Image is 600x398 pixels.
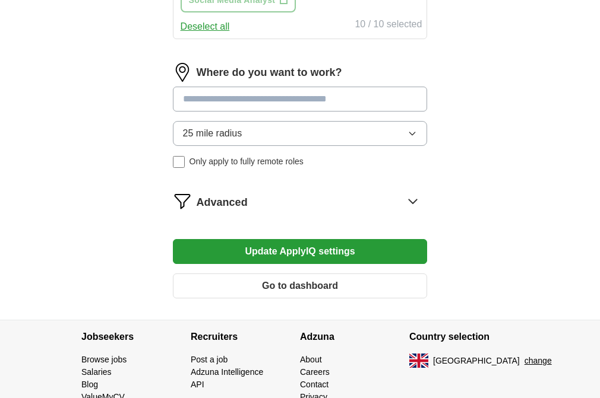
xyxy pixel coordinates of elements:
[409,354,428,368] img: UK flag
[433,355,520,367] span: [GEOGRAPHIC_DATA]
[81,380,98,389] a: Blog
[173,192,192,211] img: filter
[173,239,428,264] button: Update ApplyIQ settings
[191,380,204,389] a: API
[300,367,330,377] a: Careers
[191,367,263,377] a: Adzuna Intelligence
[191,355,228,364] a: Post a job
[173,121,428,146] button: 25 mile radius
[197,195,248,211] span: Advanced
[300,355,322,364] a: About
[173,273,428,298] button: Go to dashboard
[355,17,422,34] div: 10 / 10 selected
[81,355,127,364] a: Browse jobs
[525,355,552,367] button: change
[190,155,304,168] span: Only apply to fully remote roles
[173,156,185,168] input: Only apply to fully remote roles
[81,367,112,377] a: Salaries
[197,65,342,81] label: Where do you want to work?
[181,20,230,34] button: Deselect all
[300,380,329,389] a: Contact
[409,320,519,354] h4: Country selection
[183,126,242,141] span: 25 mile radius
[173,63,192,82] img: location.png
